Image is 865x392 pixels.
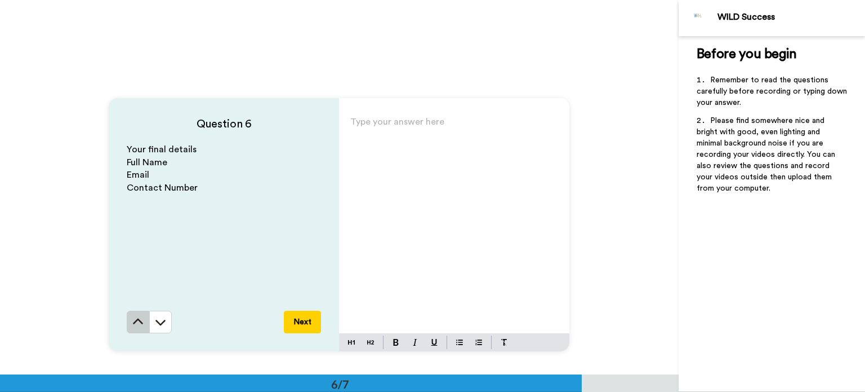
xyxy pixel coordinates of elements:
img: underline-mark.svg [431,339,438,346]
img: numbered-block.svg [475,338,482,347]
img: heading-two-block.svg [367,338,374,347]
span: Your final details [127,145,197,154]
img: Profile Image [685,5,712,32]
span: Email [127,170,149,179]
img: clear-format.svg [501,339,507,346]
img: heading-one-block.svg [348,338,355,347]
img: italic-mark.svg [413,339,417,346]
span: Before you begin [697,47,796,61]
span: Remember to read the questions carefully before recording or typing down your answer. [697,76,849,107]
button: Next [284,311,321,333]
img: bulleted-block.svg [456,338,463,347]
span: Contact Number [127,183,198,192]
div: 6/7 [313,376,367,392]
img: bold-mark.svg [393,339,399,346]
div: WILD Success [717,12,864,23]
span: Full Name [127,158,167,167]
span: Please find somewhere nice and bright with good, even lighting and minimal background noise if yo... [697,117,837,192]
h4: Question 6 [127,116,321,132]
